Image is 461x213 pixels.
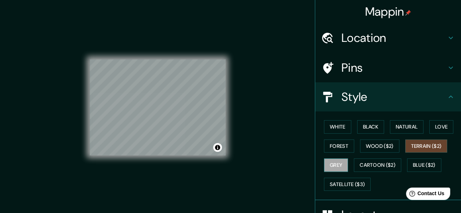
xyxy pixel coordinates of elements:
[90,59,226,155] canvas: Map
[324,120,351,134] button: White
[405,139,448,153] button: Terrain ($2)
[407,158,441,172] button: Blue ($2)
[315,82,461,111] div: Style
[390,120,423,134] button: Natural
[315,23,461,52] div: Location
[429,120,453,134] button: Love
[213,143,222,152] button: Toggle attribution
[341,90,446,104] h4: Style
[405,10,411,16] img: pin-icon.png
[354,158,401,172] button: Cartoon ($2)
[324,139,354,153] button: Forest
[396,185,453,205] iframe: Help widget launcher
[315,53,461,82] div: Pins
[324,178,371,191] button: Satellite ($3)
[324,158,348,172] button: Grey
[357,120,384,134] button: Black
[341,31,446,45] h4: Location
[365,4,411,19] h4: Mappin
[360,139,399,153] button: Wood ($2)
[341,60,446,75] h4: Pins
